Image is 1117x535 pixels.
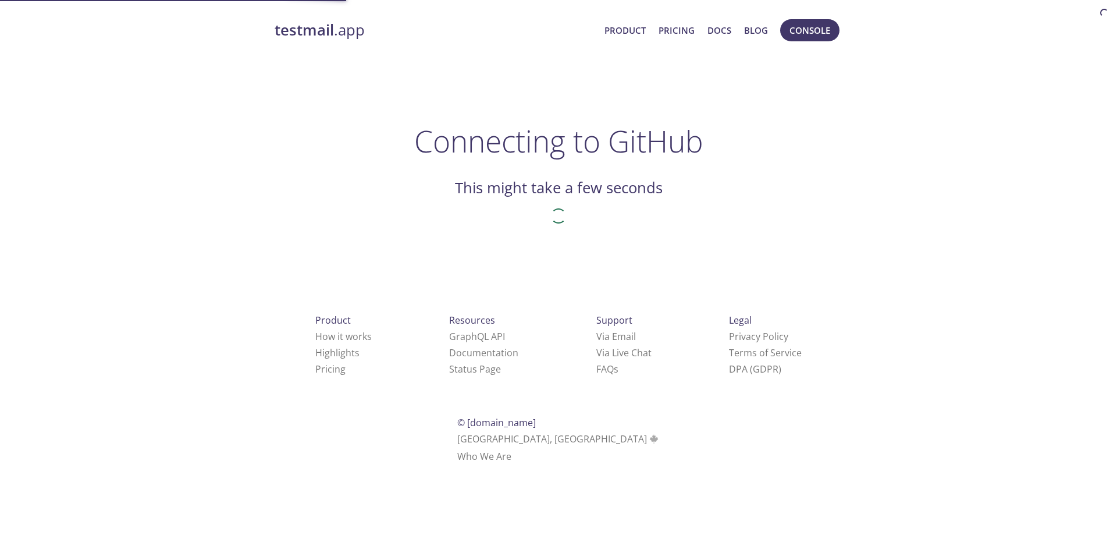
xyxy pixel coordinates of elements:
span: Console [789,23,830,38]
a: Highlights [315,346,360,359]
a: Pricing [315,363,346,375]
a: Terms of Service [729,346,802,359]
a: Docs [707,23,731,38]
a: Product [604,23,646,38]
a: How it works [315,330,372,343]
a: Who We Are [457,450,511,463]
span: Support [596,314,632,327]
span: [GEOGRAPHIC_DATA], [GEOGRAPHIC_DATA] [457,433,660,445]
span: Resources [449,314,495,327]
a: FAQ [596,363,618,375]
h1: Connecting to GitHub [414,123,703,158]
span: s [614,363,618,375]
a: Pricing [659,23,695,38]
a: Privacy Policy [729,330,788,343]
a: GraphQL API [449,330,505,343]
span: © [DOMAIN_NAME] [457,416,536,429]
a: Status Page [449,363,501,375]
a: DPA (GDPR) [729,363,781,375]
span: Product [315,314,351,327]
a: Via Live Chat [596,346,652,359]
a: Via Email [596,330,636,343]
a: testmail.app [275,20,595,40]
h2: This might take a few seconds [455,178,663,198]
span: Legal [729,314,752,327]
a: Blog [744,23,768,38]
a: Documentation [449,346,518,359]
strong: testmail [275,20,334,40]
button: Console [780,19,839,41]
